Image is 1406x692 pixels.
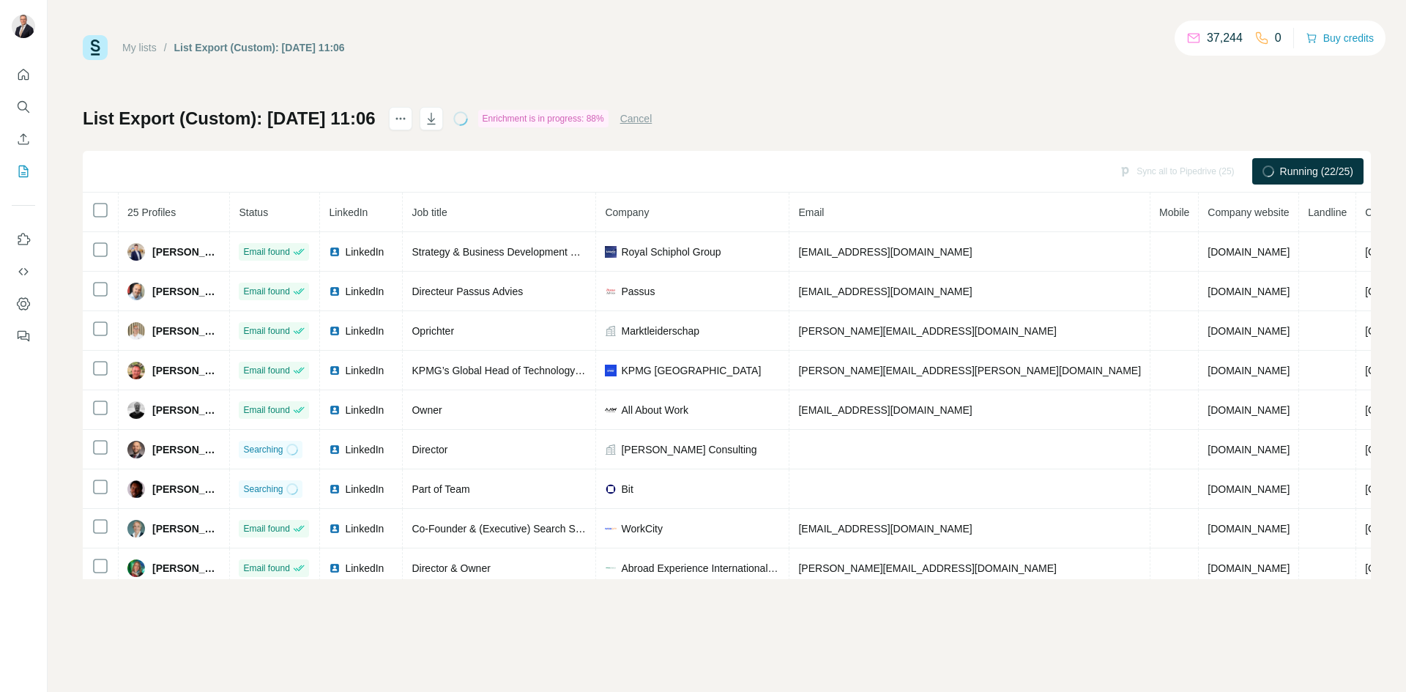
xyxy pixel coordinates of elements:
[412,207,447,218] span: Job title
[12,226,35,253] button: Use Surfe on LinkedIn
[174,40,345,55] div: List Export (Custom): [DATE] 11:06
[345,403,384,417] span: LinkedIn
[127,401,145,419] img: Avatar
[798,404,972,416] span: [EMAIL_ADDRESS][DOMAIN_NAME]
[412,246,606,258] span: Strategy & Business Development Director
[345,324,384,338] span: LinkedIn
[329,286,341,297] img: LinkedIn logo
[152,442,220,457] span: [PERSON_NAME]
[412,404,442,416] span: Owner
[345,442,384,457] span: LinkedIn
[1208,207,1289,218] span: Company website
[798,365,1141,376] span: [PERSON_NAME][EMAIL_ADDRESS][PERSON_NAME][DOMAIN_NAME]
[605,365,617,376] img: company-logo
[1306,28,1374,48] button: Buy credits
[12,158,35,185] button: My lists
[1308,207,1347,218] span: Landline
[412,444,447,455] span: Director
[621,363,761,378] span: KPMG [GEOGRAPHIC_DATA]
[1208,483,1290,495] span: [DOMAIN_NAME]
[83,107,376,130] h1: List Export (Custom): [DATE] 11:06
[345,561,384,576] span: LinkedIn
[798,286,972,297] span: [EMAIL_ADDRESS][DOMAIN_NAME]
[478,110,609,127] div: Enrichment is in progress: 88%
[1208,562,1290,574] span: [DOMAIN_NAME]
[605,246,617,258] img: company-logo
[798,207,824,218] span: Email
[621,403,688,417] span: All About Work
[412,483,469,495] span: Part of Team
[243,245,289,258] span: Email found
[127,283,145,300] img: Avatar
[605,523,617,535] img: company-logo
[127,480,145,498] img: Avatar
[127,559,145,577] img: Avatar
[329,523,341,535] img: LinkedIn logo
[127,362,145,379] img: Avatar
[605,483,617,495] img: company-logo
[122,42,157,53] a: My lists
[243,483,283,496] span: Searching
[621,284,655,299] span: Passus
[345,245,384,259] span: LinkedIn
[412,325,454,337] span: Oprichter
[329,404,341,416] img: LinkedIn logo
[1208,523,1290,535] span: [DOMAIN_NAME]
[152,403,220,417] span: [PERSON_NAME]
[243,562,289,575] span: Email found
[621,561,780,576] span: Abroad Experience International Recruitment
[798,523,972,535] span: [EMAIL_ADDRESS][DOMAIN_NAME]
[1159,207,1189,218] span: Mobile
[1208,404,1290,416] span: [DOMAIN_NAME]
[12,62,35,88] button: Quick start
[798,246,972,258] span: [EMAIL_ADDRESS][DOMAIN_NAME]
[12,291,35,317] button: Dashboard
[12,126,35,152] button: Enrich CSV
[127,441,145,458] img: Avatar
[152,324,220,338] span: [PERSON_NAME]
[329,325,341,337] img: LinkedIn logo
[345,284,384,299] span: LinkedIn
[1208,444,1290,455] span: [DOMAIN_NAME]
[152,482,220,496] span: [PERSON_NAME]
[329,562,341,574] img: LinkedIn logo
[412,365,611,376] span: KPMG’s Global Head of Technology to Shell
[605,404,617,416] img: company-logo
[329,207,368,218] span: LinkedIn
[127,520,145,537] img: Avatar
[12,258,35,285] button: Use Surfe API
[1208,325,1290,337] span: [DOMAIN_NAME]
[329,483,341,495] img: LinkedIn logo
[345,521,384,536] span: LinkedIn
[621,442,756,457] span: [PERSON_NAME] Consulting
[1208,365,1290,376] span: [DOMAIN_NAME]
[243,364,289,377] span: Email found
[1365,207,1401,218] span: Country
[152,245,220,259] span: [PERSON_NAME]
[621,482,633,496] span: Bit
[243,285,289,298] span: Email found
[1207,29,1243,47] p: 37,244
[412,523,612,535] span: Co-Founder & (Executive) Search Specialist
[621,245,721,259] span: Royal Schiphol Group
[621,521,663,536] span: WorkCity
[152,561,220,576] span: [PERSON_NAME]
[12,15,35,38] img: Avatar
[83,35,108,60] img: Surfe Logo
[345,482,384,496] span: LinkedIn
[1208,246,1290,258] span: [DOMAIN_NAME]
[152,363,220,378] span: [PERSON_NAME]
[605,286,617,297] img: company-logo
[127,207,176,218] span: 25 Profiles
[329,444,341,455] img: LinkedIn logo
[12,323,35,349] button: Feedback
[605,207,649,218] span: Company
[798,325,1056,337] span: [PERSON_NAME][EMAIL_ADDRESS][DOMAIN_NAME]
[243,403,289,417] span: Email found
[243,324,289,338] span: Email found
[1275,29,1282,47] p: 0
[329,246,341,258] img: LinkedIn logo
[243,443,283,456] span: Searching
[620,111,652,126] button: Cancel
[798,562,1056,574] span: [PERSON_NAME][EMAIL_ADDRESS][DOMAIN_NAME]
